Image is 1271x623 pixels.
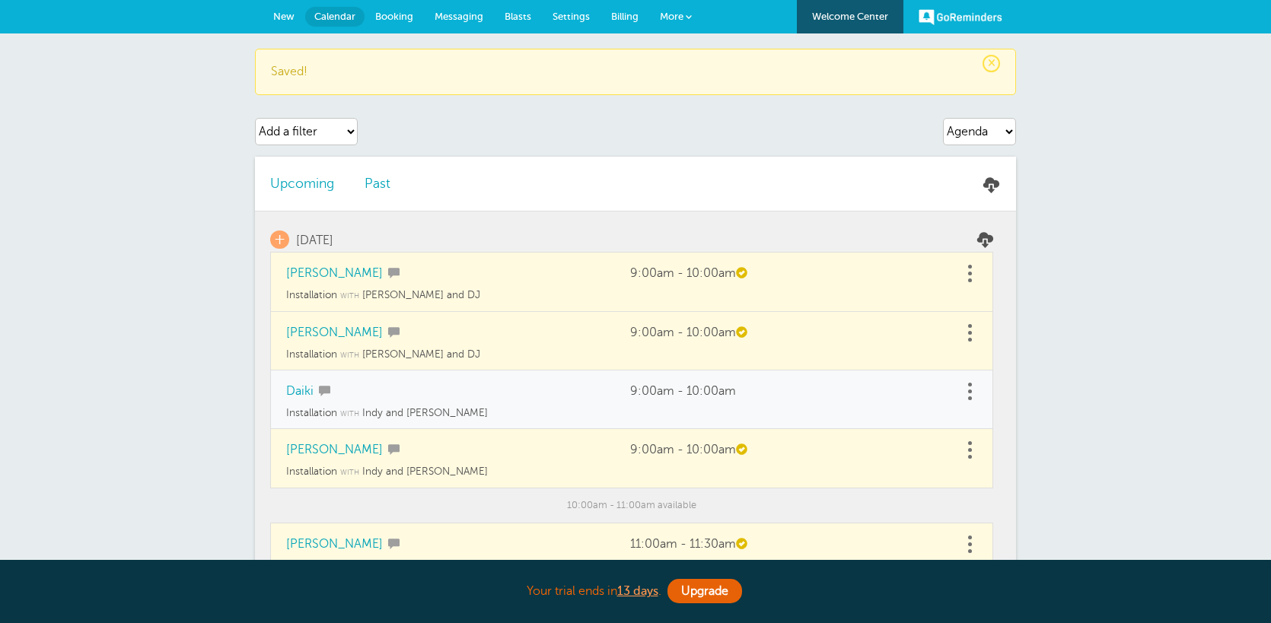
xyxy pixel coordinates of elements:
div: Your trial ends in . [255,575,1016,608]
td: 9:00am - 10:00am [615,370,962,407]
a: Daiki [286,384,314,398]
span: with [340,410,359,418]
a: Past [365,176,390,191]
span: with [340,351,359,359]
a: Upcoming [270,176,334,191]
a: 13 days [617,584,658,598]
td: 9:00am - 10:00am [615,253,962,289]
span: Installation [286,466,337,477]
span: Billing [611,11,639,22]
span: with [340,469,359,476]
span: This customer will get reminders via SMS/text for this appointment. (You can hide these icons und... [317,385,330,395]
span: Indy and [PERSON_NAME] [362,466,488,477]
td: 9:00am - 10:00am [615,429,962,466]
span: This customer will get reminders via SMS/text for this appointment. (You can hide these icons und... [386,267,400,277]
span: [DATE] [296,234,333,247]
span: This customer will get reminders via SMS/text for this appointment. (You can hide these icons und... [386,538,400,548]
span: with [340,292,359,300]
span: Blasts [505,11,531,22]
td: 11:00am - 11:30am [615,523,962,560]
td: 9:00am - 10:00am [615,312,962,348]
td: 10:00am - 11:00am available [270,488,993,523]
a: Export all appointments [967,176,1016,192]
span: Indy and [PERSON_NAME] [362,407,488,418]
span: Installation [286,407,337,418]
span: This customer will get reminders via SMS/text for this appointment. (You can hide these icons und... [386,326,400,336]
a: Upgrade [667,579,742,603]
a: [PERSON_NAME] [286,266,383,280]
span: Settings [553,11,590,22]
span: Installation [286,289,337,300]
span: Messaging [435,11,483,22]
span: Booking [375,11,413,22]
iframe: Resource center [1210,562,1256,608]
span: Calendar [314,11,355,22]
span: New [273,11,295,22]
a: [PERSON_NAME] [286,326,383,339]
span: This customer will get reminders via SMS/text for this appointment. (You can hide these icons und... [386,443,400,453]
span: + [270,230,289,249]
a: Calendar [305,7,365,27]
span: [PERSON_NAME] and DJ [362,289,480,300]
p: Saved! [271,65,1000,79]
span: More [660,11,683,22]
span: × [983,55,1000,72]
a: [PERSON_NAME] [286,443,383,456]
a: + [DATE] [270,230,333,249]
a: [PERSON_NAME] [286,537,383,551]
span: [PERSON_NAME] and DJ [362,348,480,360]
span: Installation [286,348,337,360]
